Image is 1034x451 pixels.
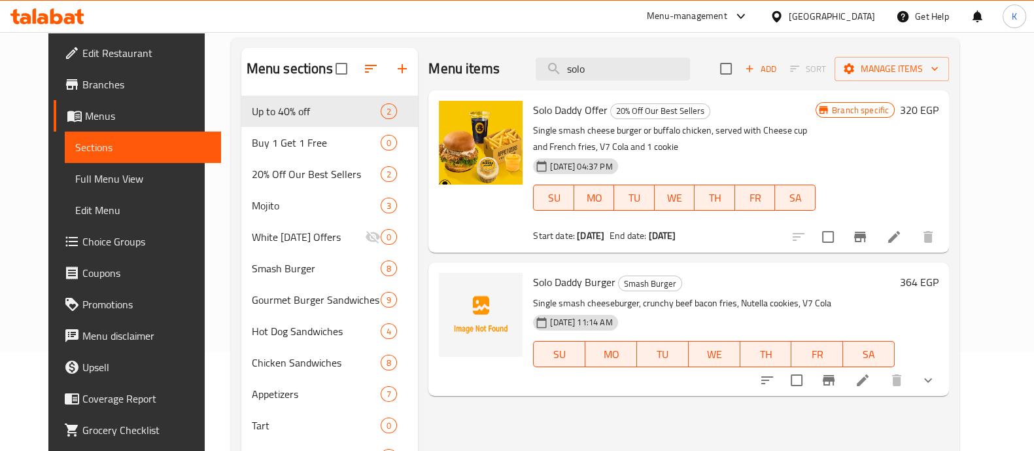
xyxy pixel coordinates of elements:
span: Sort sections [355,53,387,84]
button: FR [735,185,776,211]
span: Smash Burger [252,261,381,276]
p: Single smash cheese burger or buffalo chicken, served with Cheese cup and French fries, V7 Cola a... [533,122,816,155]
div: White Friday Offers [252,229,365,245]
a: Branches [54,69,221,100]
div: Mojito3 [241,190,419,221]
div: [GEOGRAPHIC_DATA] [789,9,875,24]
span: 0 [381,420,396,432]
p: Single smash cheeseburger, crunchy beef bacon fries, Nutella cookies, V7 Cola [533,295,895,312]
span: Gourmet Burger Sandwiches [252,292,381,308]
button: MO [585,341,637,367]
a: Full Menu View [65,163,221,194]
button: WE [689,341,740,367]
span: Select to update [814,223,842,251]
div: White [DATE] Offers0 [241,221,419,253]
span: Branches [82,77,211,92]
span: Solo Daddy Offer [533,100,608,120]
span: Edit Restaurant [82,45,211,61]
div: Tart0 [241,410,419,441]
button: SA [843,341,895,367]
span: Up to 40% off [252,103,381,119]
h2: Menu items [428,59,500,79]
span: TU [642,345,683,364]
span: 20% Off Our Best Sellers [611,103,710,118]
button: Branch-specific-item [844,221,876,253]
span: FR [740,189,770,207]
span: Add [743,62,778,77]
div: Gourmet Burger Sandwiches9 [241,284,419,316]
button: Branch-specific-item [813,365,844,396]
span: Menus [85,108,211,124]
div: items [381,229,397,245]
span: 4 [381,325,396,338]
button: SU [533,341,585,367]
span: Start date: [533,227,575,244]
span: 9 [381,294,396,306]
span: 0 [381,231,396,244]
span: TU [619,189,649,207]
button: sort-choices [751,365,783,396]
div: Menu-management [647,9,727,24]
button: FR [791,341,843,367]
a: Choice Groups [54,226,221,257]
div: Up to 40% off2 [241,96,419,127]
div: items [381,198,397,213]
span: Add item [740,59,782,79]
span: Tart [252,418,381,433]
h6: 364 EGP [900,273,939,291]
a: Edit Menu [65,194,221,226]
div: Buy 1 Get 1 Free [252,135,381,151]
span: TH [746,345,787,364]
div: items [381,386,397,402]
span: 7 [381,388,396,401]
span: SU [539,189,568,207]
span: Sections [75,139,211,155]
span: End date: [610,227,646,244]
a: Coverage Report [54,383,221,414]
img: Solo Daddy Burger [439,273,523,357]
div: Chicken Sandwiches [252,355,381,370]
button: TH [740,341,792,367]
button: Manage items [835,57,949,81]
span: Choice Groups [82,234,211,249]
span: Appetizers [252,386,381,402]
span: Solo Daddy Burger [533,272,615,292]
span: Full Menu View [75,171,211,187]
span: Promotions [82,297,211,312]
span: Edit Menu [75,202,211,218]
span: Hot Dog Sandwiches [252,323,381,339]
span: [DATE] 11:14 AM [545,316,617,329]
button: Add [740,59,782,79]
svg: Inactive section [365,229,381,245]
span: K [1012,9,1017,24]
span: Select section [712,55,740,82]
button: Add section [387,53,418,84]
span: 0 [381,137,396,149]
a: Edit menu item [886,229,902,245]
span: 20% Off Our Best Sellers [252,166,381,182]
span: Mojito [252,198,381,213]
span: SU [539,345,580,364]
span: WE [694,345,735,364]
span: 8 [381,262,396,275]
div: 20% Off Our Best Sellers2 [241,158,419,190]
a: Upsell [54,352,221,383]
span: Coupons [82,265,211,281]
div: items [381,323,397,339]
span: Menu disclaimer [82,328,211,344]
b: [DATE] [577,227,604,244]
button: delete [881,365,912,396]
a: Menus [54,100,221,132]
div: items [381,418,397,433]
span: Coverage Report [82,391,211,406]
b: [DATE] [649,227,676,244]
button: WE [655,185,695,211]
span: SA [848,345,889,364]
div: items [381,135,397,151]
button: delete [912,221,944,253]
a: Promotions [54,289,221,320]
div: Appetizers7 [241,378,419,410]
